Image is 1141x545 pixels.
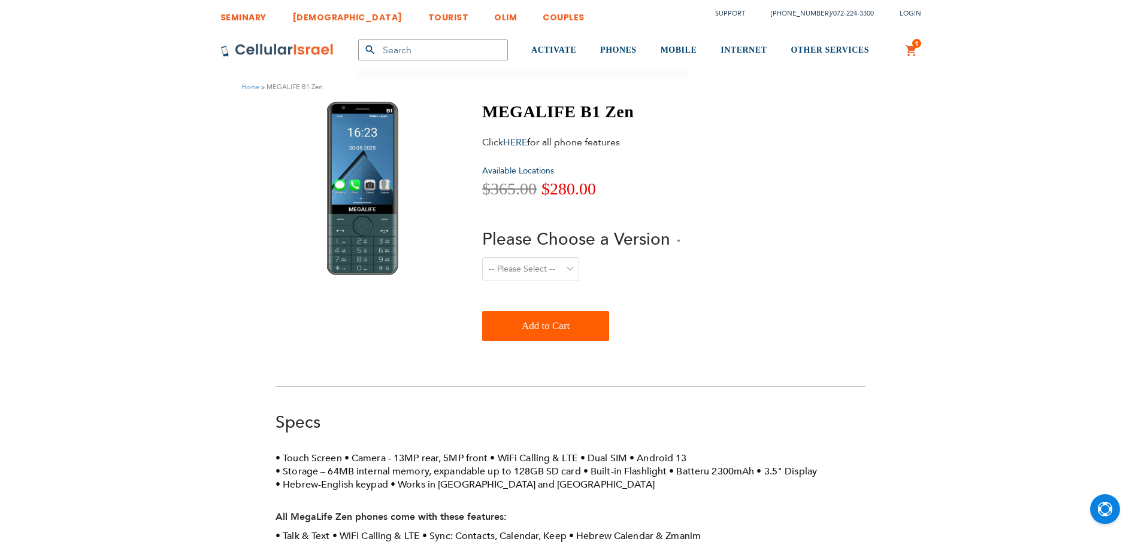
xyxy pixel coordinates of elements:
a: [PHONE_NUMBER] [771,9,831,18]
li: 3.5" Display [756,465,817,478]
li: Built-in Flashlight [583,465,667,478]
span: Add to Cart [522,314,570,338]
a: [DEMOGRAPHIC_DATA] [292,3,402,25]
li: Talk & Text [276,529,330,543]
a: OLIM [494,3,517,25]
li: Works in [GEOGRAPHIC_DATA] and [GEOGRAPHIC_DATA] [391,478,655,491]
a: COUPLES [543,3,585,25]
span: Login [900,9,921,18]
a: HERE [503,136,527,149]
a: Support [715,9,745,18]
a: Specs [276,411,320,434]
span: $365.00 [482,179,537,198]
li: Dual SIM [580,452,627,465]
li: / [759,5,874,22]
a: OTHER SERVICES [791,28,869,73]
a: TOURIST [428,3,469,25]
span: MOBILE [661,45,697,54]
img: MEGALIFE B1 Zen [327,102,398,275]
span: Please Choose a Version [482,228,670,251]
a: ACTIVATE [531,28,576,73]
a: 1 [905,44,918,58]
button: Add to Cart [482,311,609,341]
span: OTHER SERVICES [791,45,869,54]
span: $280.00 [541,179,596,198]
a: Home [241,83,259,92]
strong: All MegaLife Zen phones come with these features: [276,510,507,523]
a: MOBILE [661,28,697,73]
li: WiFi Calling & LTE [490,452,577,465]
li: Hebrew-English keypad [276,478,388,491]
h1: MEGALIFE B1 Zen [482,102,680,122]
img: Cellular Israel Logo [220,43,334,57]
li: Sync: Contacts, Calendar, Keep [422,529,567,543]
span: INTERNET [721,45,767,54]
a: PHONES [600,28,637,73]
span: ACTIVATE [531,45,576,54]
li: Camera - 13MP rear, 5MP front [344,452,488,465]
li: MEGALIFE B1 Zen [259,81,322,93]
li: Android 13 [629,452,686,465]
li: WiFi Calling & LTE [332,529,420,543]
a: INTERNET [721,28,767,73]
div: Click for all phone features [482,136,668,149]
li: Hebrew Calendar & Zmanim [569,529,701,543]
a: Available Locations [482,165,554,176]
span: 1 [915,39,919,48]
span: PHONES [600,45,637,54]
li: Batteru 2300mAh [669,465,754,478]
input: Search [358,39,508,60]
li: Touch Screen [276,452,342,465]
li: Storage – 64MB internal memory, expandable up to 128GB SD card [276,465,581,478]
a: SEMINARY [220,3,267,25]
a: 072-224-3300 [833,9,874,18]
